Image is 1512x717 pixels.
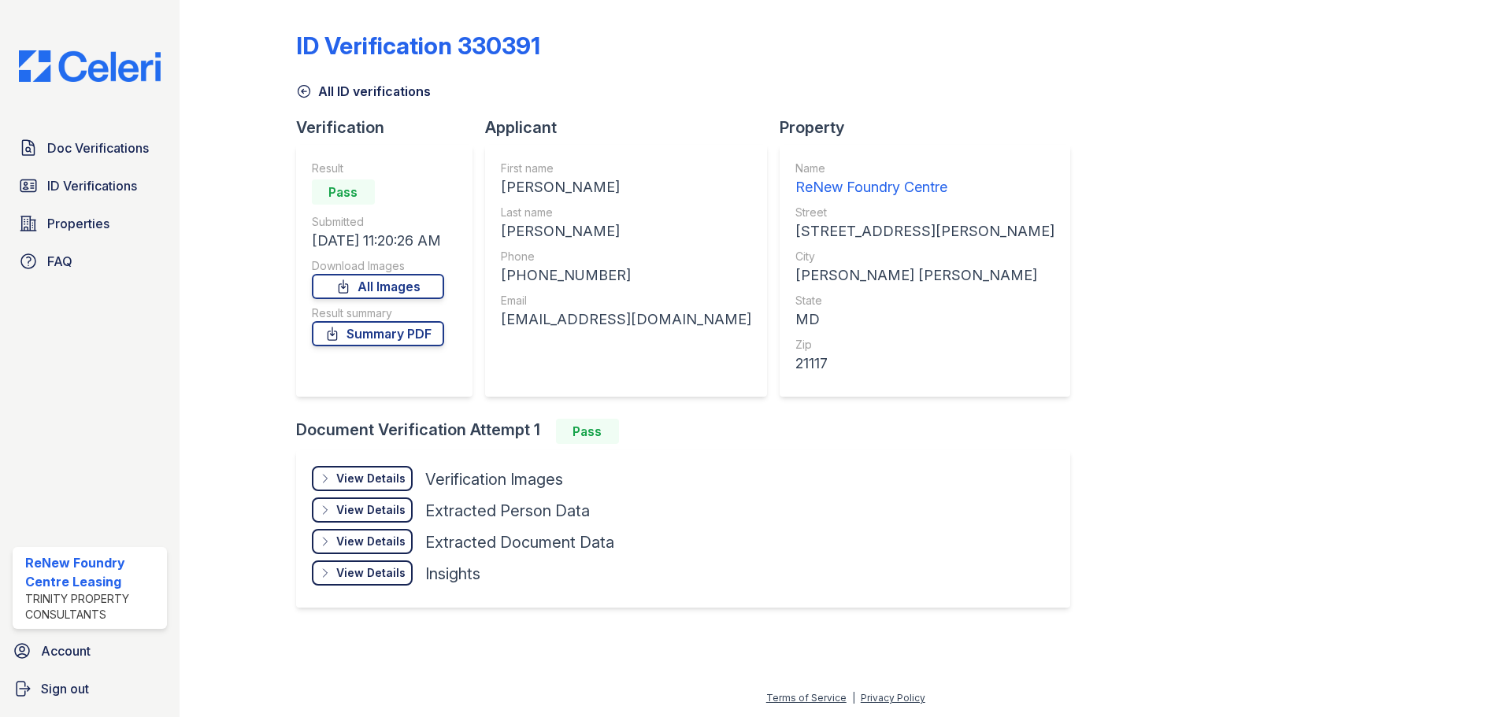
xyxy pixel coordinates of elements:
[501,205,751,220] div: Last name
[312,321,444,346] a: Summary PDF
[13,170,167,201] a: ID Verifications
[501,249,751,264] div: Phone
[41,641,91,660] span: Account
[25,553,161,591] div: ReNew Foundry Centre Leasing
[501,176,751,198] div: [PERSON_NAME]
[780,116,1083,139] div: Property
[795,161,1054,198] a: Name ReNew Foundry Centre
[485,116,780,139] div: Applicant
[766,692,847,704] a: Terms of Service
[13,246,167,277] a: FAQ
[795,293,1054,309] div: State
[336,534,406,549] div: View Details
[336,565,406,581] div: View Details
[795,353,1054,375] div: 21117
[795,249,1054,264] div: City
[852,692,855,704] div: |
[501,264,751,286] div: [PHONE_NUMBER]
[296,82,431,101] a: All ID verifications
[795,309,1054,331] div: MD
[47,176,137,195] span: ID Verifications
[25,591,161,623] div: Trinity Property Consultants
[47,214,109,233] span: Properties
[47,252,72,271] span: FAQ
[47,139,149,157] span: Doc Verifications
[861,692,925,704] a: Privacy Policy
[425,563,480,585] div: Insights
[501,220,751,242] div: [PERSON_NAME]
[556,419,619,444] div: Pass
[501,309,751,331] div: [EMAIL_ADDRESS][DOMAIN_NAME]
[312,230,444,252] div: [DATE] 11:20:26 AM
[336,471,406,486] div: View Details
[296,31,540,60] div: ID Verification 330391
[336,502,406,518] div: View Details
[425,500,590,522] div: Extracted Person Data
[6,635,173,667] a: Account
[296,419,1083,444] div: Document Verification Attempt 1
[501,293,751,309] div: Email
[795,161,1054,176] div: Name
[13,132,167,164] a: Doc Verifications
[795,205,1054,220] div: Street
[795,220,1054,242] div: [STREET_ADDRESS][PERSON_NAME]
[501,161,751,176] div: First name
[795,264,1054,286] div: [PERSON_NAME] [PERSON_NAME]
[312,179,375,205] div: Pass
[312,214,444,230] div: Submitted
[425,531,614,553] div: Extracted Document Data
[425,468,563,490] div: Verification Images
[41,679,89,698] span: Sign out
[312,161,444,176] div: Result
[795,176,1054,198] div: ReNew Foundry Centre
[6,50,173,82] img: CE_Logo_Blue-a8612792a0a2168367f1c8372b55b34899dd931a85d93a1a3d3e32e68fde9ad4.png
[6,673,173,704] a: Sign out
[312,274,444,299] a: All Images
[312,258,444,274] div: Download Images
[13,208,167,239] a: Properties
[312,305,444,321] div: Result summary
[795,337,1054,353] div: Zip
[296,116,485,139] div: Verification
